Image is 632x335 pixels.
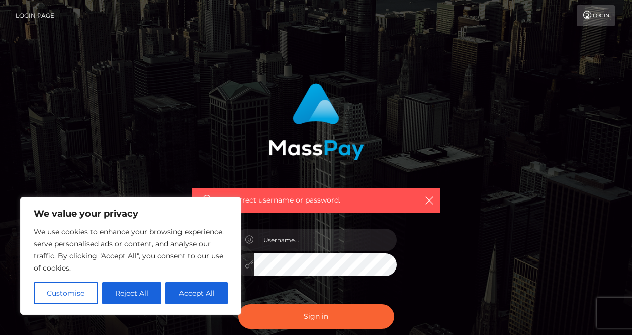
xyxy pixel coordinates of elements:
[577,5,615,26] a: Login
[34,226,228,274] p: We use cookies to enhance your browsing experience, serve personalised ads or content, and analys...
[102,282,162,304] button: Reject All
[238,304,394,329] button: Sign in
[165,282,228,304] button: Accept All
[254,229,397,251] input: Username...
[268,83,364,160] img: MassPay Login
[224,195,408,206] span: Incorrect username or password.
[34,282,98,304] button: Customise
[20,197,241,315] div: We value your privacy
[34,208,228,220] p: We value your privacy
[16,5,54,26] a: Login Page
